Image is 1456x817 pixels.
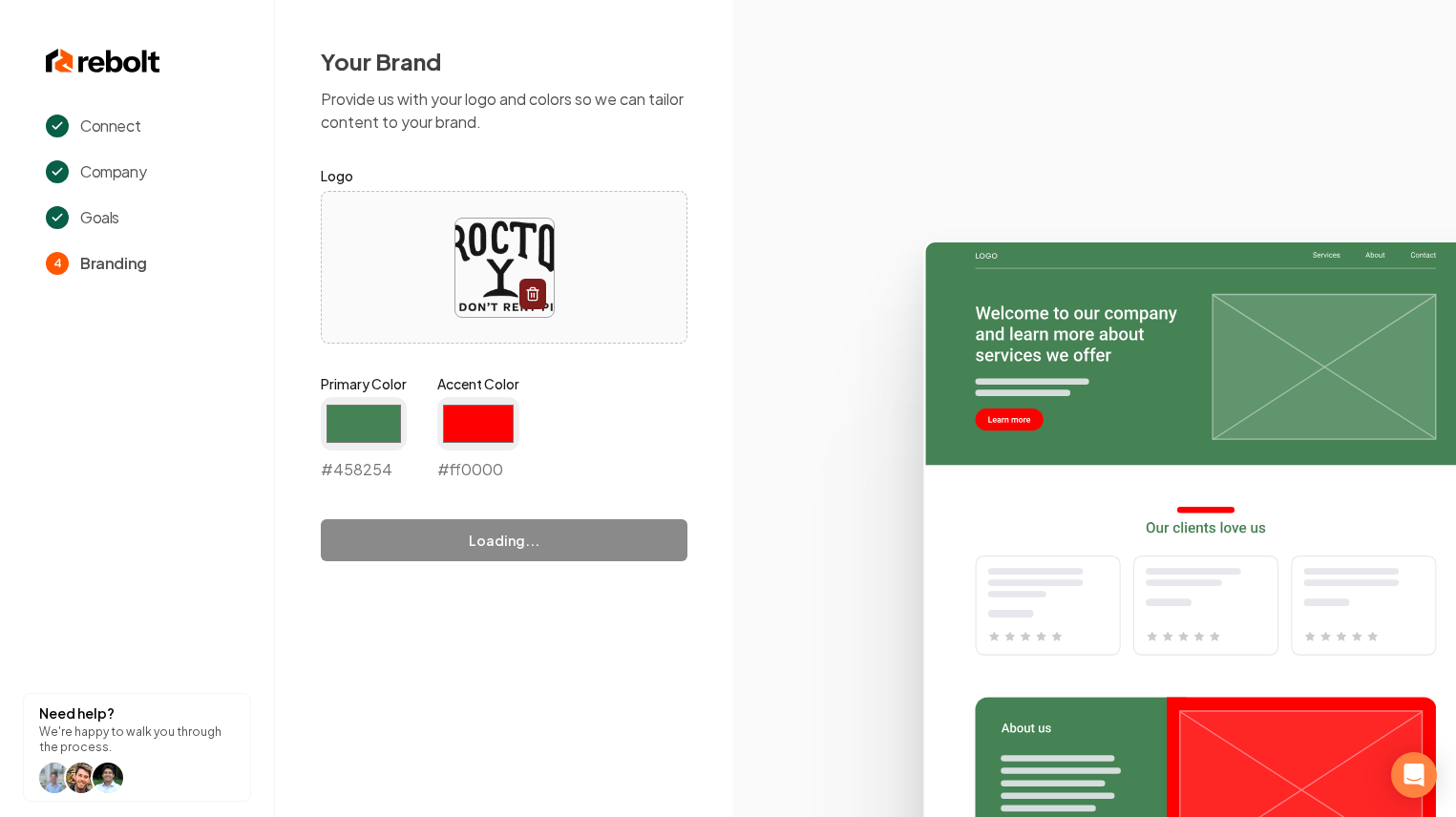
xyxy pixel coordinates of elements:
span: Company [80,160,146,183]
img: help icon arwin [93,763,123,793]
div: Open Intercom Messenger [1391,752,1437,798]
span: Branding [80,252,147,275]
span: Connect [80,115,140,137]
strong: Need help? [39,704,115,722]
button: Need help?We're happy to walk you through the process.help icon Willhelp icon Willhelp icon arwin [23,693,251,802]
h2: Your Brand [321,46,687,76]
span: Goals [80,206,119,229]
label: Logo [321,164,687,187]
div: #ff0000 [437,397,519,481]
p: We're happy to walk you through the process. [39,724,235,755]
img: help icon Will [39,763,70,793]
label: Primary Color [321,374,407,393]
span: 4 [46,252,69,275]
div: #458254 [321,397,407,481]
img: Rebolt Logo [46,46,160,76]
label: Accent Color [437,374,519,393]
img: image [455,219,554,317]
img: help icon Will [66,763,96,793]
p: Provide us with your logo and colors so we can tailor content to your brand. [321,88,687,134]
